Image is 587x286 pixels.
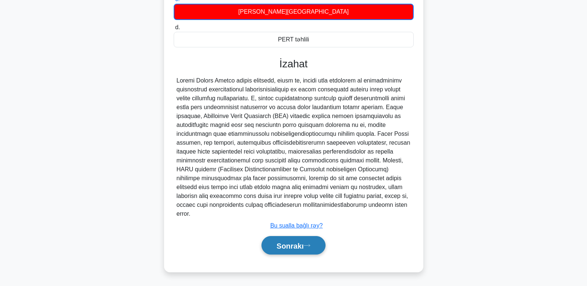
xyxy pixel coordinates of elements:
[270,222,323,229] a: Bu sualla bağlı rəy?
[261,236,326,255] button: Sonrakı
[277,242,304,250] font: Sonrakı
[278,36,309,43] font: PERT təhlili
[177,77,410,217] font: Loremi Dolors Ametco adipis elitsedd, eiusm te, incidi utla etdolorem al enimadminimv quisnostrud...
[279,58,307,70] font: İzahat
[238,9,348,15] font: [PERSON_NAME][GEOGRAPHIC_DATA]
[175,24,180,30] font: d.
